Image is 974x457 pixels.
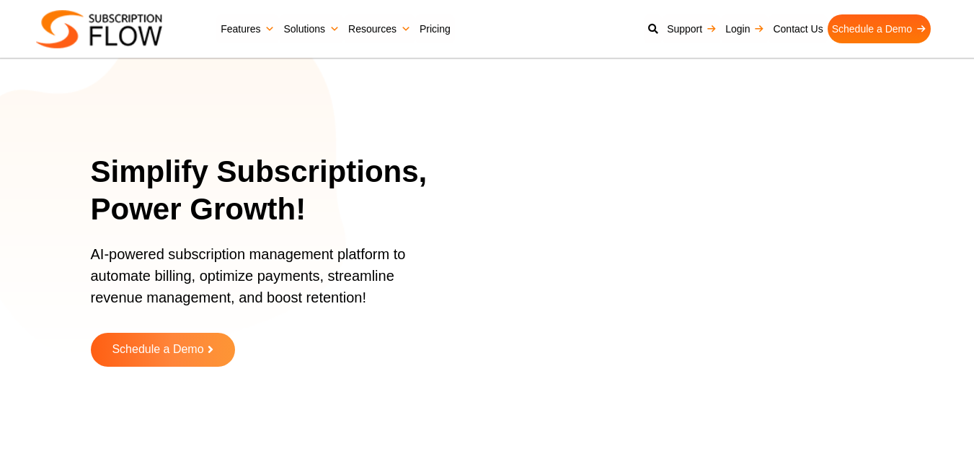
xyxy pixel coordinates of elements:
a: Support [663,14,721,43]
img: Subscriptionflow [36,10,162,48]
a: Resources [344,14,415,43]
a: Schedule a Demo [828,14,931,43]
a: Pricing [415,14,455,43]
span: Schedule a Demo [112,344,203,356]
h1: Simplify Subscriptions, Power Growth! [91,153,450,229]
p: AI-powered subscription management platform to automate billing, optimize payments, streamline re... [91,243,432,323]
a: Solutions [279,14,344,43]
a: Login [721,14,769,43]
a: Contact Us [769,14,827,43]
a: Schedule a Demo [91,333,235,367]
a: Features [216,14,279,43]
